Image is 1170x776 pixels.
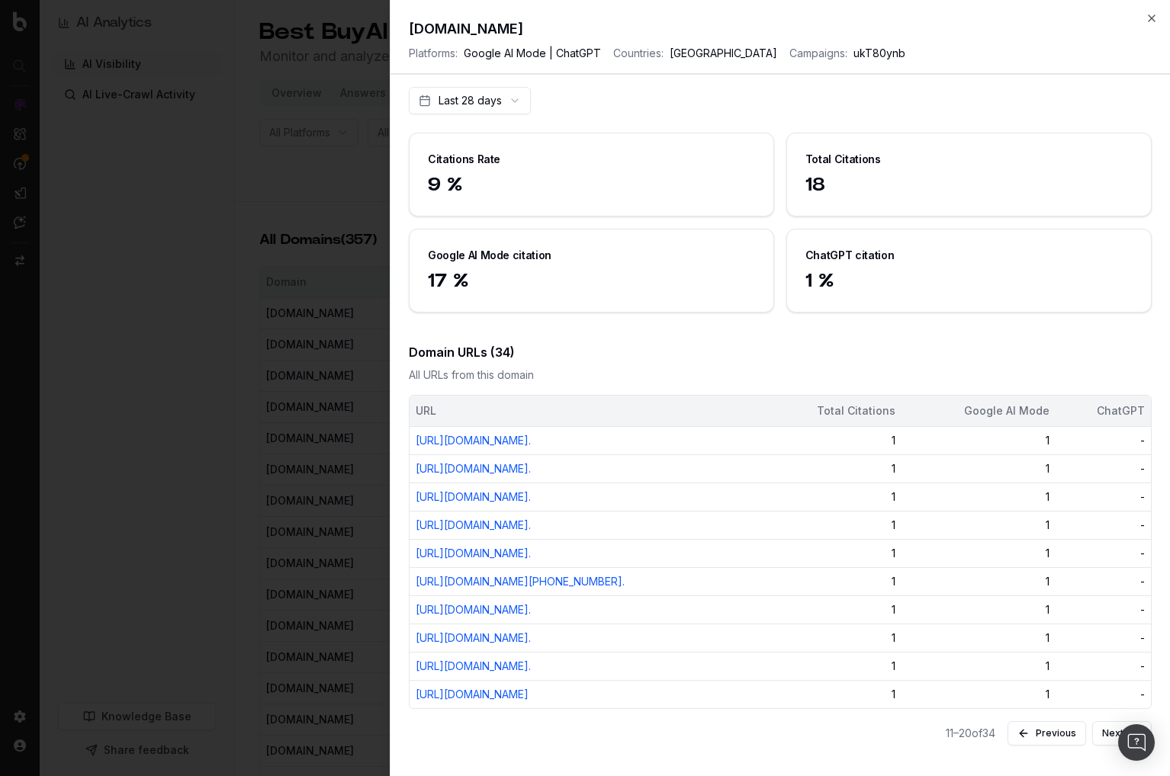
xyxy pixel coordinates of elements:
[805,269,1133,293] span: 1 %
[908,659,1049,674] div: 1
[908,602,1049,617] div: 1
[1062,574,1145,589] div: -
[908,489,1049,505] div: 1
[1062,602,1145,617] div: -
[908,461,1049,476] div: 1
[908,403,1049,418] div: Google AI Mode
[1062,518,1145,533] div: -
[670,46,777,61] span: [GEOGRAPHIC_DATA]
[409,343,1152,361] div: Domain URLs ( 34 )
[1008,721,1086,746] button: Previous
[946,726,1001,741] div: 11 – 20 of 34
[765,602,896,617] div: 1
[1062,433,1145,448] div: -
[409,46,458,61] span: Platforms:
[1092,721,1152,746] button: Next
[765,574,896,589] div: 1
[416,659,531,672] a: [URL][DOMAIN_NAME].
[1062,403,1145,418] div: ChatGPT
[464,46,601,61] span: Google AI Mode | ChatGPT
[908,433,1049,448] div: 1
[765,403,896,418] div: Total Citations
[1062,461,1145,476] div: -
[765,659,896,674] div: 1
[1062,546,1145,561] div: -
[765,630,896,646] div: 1
[805,248,894,263] div: ChatGPT citation
[765,433,896,448] div: 1
[853,46,905,61] span: ukT80ynb
[416,434,531,447] a: [URL][DOMAIN_NAME].
[908,546,1049,561] div: 1
[428,248,551,263] div: Google AI Mode citation
[908,687,1049,702] div: 1
[765,687,896,702] div: 1
[428,269,755,293] span: 17 %
[765,546,896,561] div: 1
[416,490,531,503] a: [URL][DOMAIN_NAME].
[416,403,752,418] div: URL
[409,18,1152,40] h2: [DOMAIN_NAME]
[416,575,625,588] a: [URL][DOMAIN_NAME][PHONE_NUMBER].
[416,688,529,701] a: [URL][DOMAIN_NAME]
[765,461,896,476] div: 1
[908,518,1049,533] div: 1
[613,46,664,61] span: Countries:
[805,173,1133,197] span: 18
[908,574,1049,589] div: 1
[1062,489,1145,505] div: -
[416,631,531,644] a: [URL][DOMAIN_NAME].
[416,462,531,475] a: [URL][DOMAIN_NAME].
[805,152,881,167] div: Total Citations
[1062,659,1145,674] div: -
[416,547,531,560] a: [URL][DOMAIN_NAME].
[789,46,847,61] span: Campaigns:
[1062,687,1145,702] div: -
[416,518,531,531] a: [URL][DOMAIN_NAME].
[765,489,896,505] div: 1
[765,518,896,533] div: 1
[1062,630,1145,646] div: -
[428,173,755,197] span: 9 %
[409,367,1152,383] div: All URLs from this domain
[908,630,1049,646] div: 1
[428,152,500,167] div: Citations Rate
[416,603,531,616] a: [URL][DOMAIN_NAME].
